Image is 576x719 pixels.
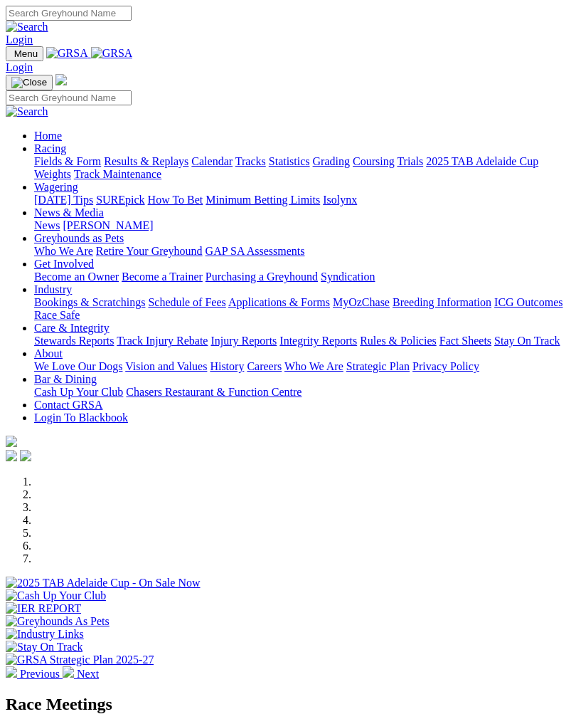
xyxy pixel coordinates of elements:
a: GAP SA Assessments [206,245,305,257]
div: Racing [34,155,570,181]
img: chevron-left-pager-white.svg [6,666,17,678]
a: MyOzChase [333,296,390,308]
a: Cash Up Your Club [34,386,123,398]
a: Privacy Policy [412,360,479,372]
a: Integrity Reports [279,335,357,347]
a: Breeding Information [393,296,491,308]
img: GRSA [46,47,88,60]
a: History [210,360,244,372]
a: Vision and Values [125,360,207,372]
a: Home [34,130,62,142]
a: Next [63,668,99,680]
a: Statistics [269,155,310,167]
a: How To Bet [148,194,203,206]
a: Syndication [321,271,375,283]
img: logo-grsa-white.png [55,74,67,85]
div: Greyhounds as Pets [34,245,570,258]
a: Stay On Track [494,335,560,347]
a: Coursing [353,155,395,167]
div: Get Involved [34,271,570,283]
span: Next [77,668,99,680]
a: Become an Owner [34,271,119,283]
a: Grading [313,155,350,167]
a: Weights [34,168,71,180]
a: Purchasing a Greyhound [206,271,318,283]
a: Calendar [191,155,233,167]
span: Previous [20,668,60,680]
a: SUREpick [96,194,144,206]
a: Tracks [235,155,266,167]
a: Retire Your Greyhound [96,245,203,257]
a: Contact GRSA [34,399,102,411]
img: GRSA [91,47,133,60]
a: Login [6,61,33,73]
span: Menu [14,48,38,59]
a: Isolynx [323,194,357,206]
a: Become a Trainer [122,271,203,283]
a: Who We Are [34,245,93,257]
img: facebook.svg [6,450,17,461]
a: Rules & Policies [360,335,437,347]
h2: Race Meetings [6,695,570,714]
img: Cash Up Your Club [6,589,106,602]
a: Racing [34,142,66,154]
img: Greyhounds As Pets [6,615,110,628]
a: Schedule of Fees [148,296,225,308]
img: Industry Links [6,628,84,641]
a: Who We Are [284,360,343,372]
a: Industry [34,283,72,295]
img: 2025 TAB Adelaide Cup - On Sale Now [6,577,201,589]
a: Previous [6,668,63,680]
button: Toggle navigation [6,46,43,61]
a: Track Maintenance [74,168,161,180]
a: Bar & Dining [34,373,97,385]
img: logo-grsa-white.png [6,436,17,447]
img: Close [11,77,47,88]
a: [PERSON_NAME] [63,219,153,231]
a: Wagering [34,181,78,193]
button: Toggle navigation [6,75,53,90]
a: Injury Reports [210,335,277,347]
a: Stewards Reports [34,335,114,347]
input: Search [6,6,132,21]
img: Search [6,105,48,118]
a: News [34,219,60,231]
a: Results & Replays [104,155,188,167]
a: About [34,347,63,359]
a: Get Involved [34,258,94,270]
a: News & Media [34,206,104,219]
a: Login To Blackbook [34,411,128,424]
a: ICG Outcomes [494,296,562,308]
a: Fact Sheets [439,335,491,347]
div: Care & Integrity [34,335,570,347]
a: Trials [397,155,423,167]
a: Chasers Restaurant & Function Centre [126,386,302,398]
a: Fields & Form [34,155,101,167]
a: [DATE] Tips [34,194,93,206]
a: Greyhounds as Pets [34,232,124,244]
div: Bar & Dining [34,386,570,399]
div: Wagering [34,194,570,206]
img: chevron-right-pager-white.svg [63,666,74,678]
img: twitter.svg [20,450,31,461]
a: 2025 TAB Adelaide Cup [426,155,538,167]
div: About [34,360,570,373]
a: Login [6,33,33,46]
a: Minimum Betting Limits [206,194,320,206]
a: Strategic Plan [346,360,410,372]
img: Stay On Track [6,641,82,654]
a: Track Injury Rebate [117,335,208,347]
img: IER REPORT [6,602,81,615]
div: Industry [34,296,570,322]
input: Search [6,90,132,105]
div: News & Media [34,219,570,232]
img: GRSA Strategic Plan 2025-27 [6,654,154,666]
img: Search [6,21,48,33]
a: We Love Our Dogs [34,360,122,372]
a: Applications & Forms [228,296,330,308]
a: Bookings & Scratchings [34,296,145,308]
a: Careers [247,360,282,372]
a: Care & Integrity [34,322,110,334]
a: Race Safe [34,309,80,321]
